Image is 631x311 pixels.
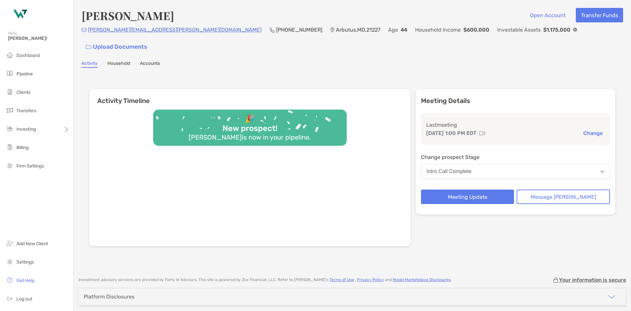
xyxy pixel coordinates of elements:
img: communication type [479,131,485,136]
span: Clients [16,90,31,95]
img: icon arrow [608,293,616,301]
img: investing icon [6,125,14,133]
h6: Activity Timeline [89,89,410,105]
button: Change [581,130,605,137]
p: Change prospect Stage [421,153,610,161]
a: Terms of Use [330,277,354,282]
p: Meeting Details [421,97,610,105]
span: Get Help [16,278,35,283]
span: Investing [16,126,36,132]
p: $600,000 [463,26,489,34]
span: Settings [16,259,34,265]
img: Location Icon [330,27,335,33]
div: New prospect! [220,124,280,133]
img: settings icon [6,258,14,266]
h4: [PERSON_NAME] [82,8,174,23]
a: Model Marketplace Disclosures [393,277,451,282]
span: Transfers [16,108,36,114]
span: [PERSON_NAME]! [8,36,69,41]
img: firm-settings icon [6,162,14,169]
button: Meeting Update [421,190,514,204]
a: Accounts [140,61,160,68]
img: Info Icon [573,28,577,32]
p: [PERSON_NAME][EMAIL_ADDRESS][PERSON_NAME][DOMAIN_NAME] [88,26,262,34]
span: Pipeline [16,71,33,77]
p: Your information is secure [559,277,626,283]
img: Confetti [153,110,347,140]
span: Add New Client [16,241,48,246]
img: clients icon [6,88,14,96]
p: $1,175,000 [543,26,571,34]
img: button icon [86,45,91,49]
a: Upload Documents [82,40,152,54]
p: Investment advisory services are provided by Forty W Advisors . This site is powered by Zoe Finan... [79,277,452,282]
a: Activity [82,61,98,68]
button: Message [PERSON_NAME] [517,190,610,204]
img: get-help icon [6,276,14,284]
button: Transfer Funds [576,8,623,22]
p: Investable Assets [497,26,541,34]
div: 🎉 [242,114,257,124]
img: pipeline icon [6,69,14,77]
div: Platform Disclosures [84,294,134,300]
img: billing icon [6,143,14,151]
a: Household [107,61,130,68]
img: logout icon [6,295,14,302]
p: Arbutus , MD , 21227 [336,26,380,34]
div: Intro Call Complete [427,168,472,174]
img: Open dropdown arrow [600,170,604,173]
button: Intro Call Complete [421,164,610,179]
img: dashboard icon [6,51,14,59]
p: [PHONE_NUMBER] [276,26,322,34]
img: Zoe Logo [8,3,32,26]
img: transfers icon [6,106,14,114]
a: Privacy Policy [357,277,384,282]
div: [PERSON_NAME] is now in your pipeline. [186,133,314,141]
button: Open Account [525,8,571,22]
p: [DATE] 1:00 PM EDT [426,129,477,137]
img: Email Icon [82,28,87,32]
span: Billing [16,145,29,150]
span: Firm Settings [16,163,44,169]
img: add_new_client icon [6,239,14,247]
span: Log out [16,296,32,302]
p: Last meeting [426,121,605,129]
p: 44 [401,26,407,34]
span: Dashboard [16,53,40,58]
p: Household Income [415,26,461,34]
p: Age [388,26,398,34]
img: Phone Icon [269,27,275,33]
